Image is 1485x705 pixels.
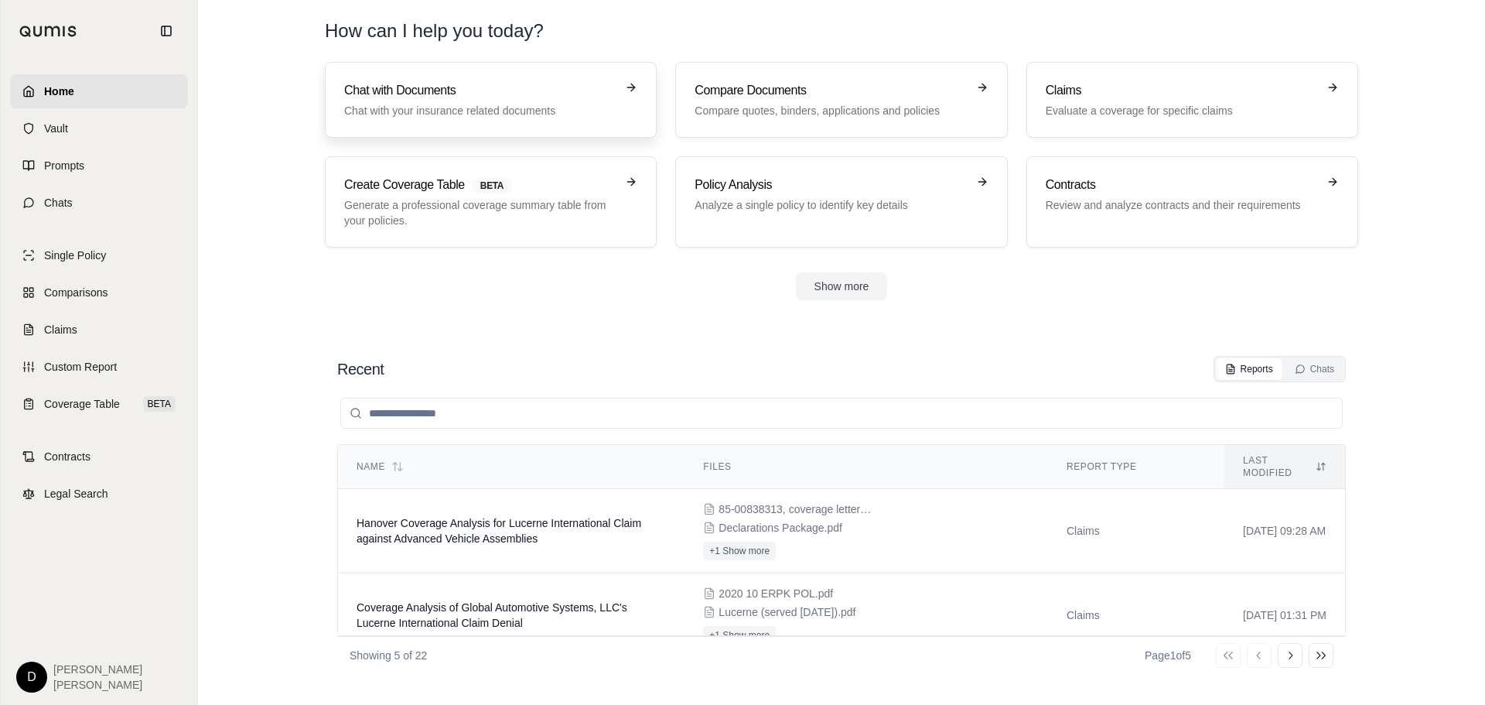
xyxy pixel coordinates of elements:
[719,586,833,601] span: 2020 10 ERPK POL.pdf
[44,158,84,173] span: Prompts
[1224,489,1345,573] td: [DATE] 09:28 AM
[796,272,888,300] button: Show more
[44,396,120,412] span: Coverage Table
[337,358,384,380] h2: Recent
[703,542,776,560] button: +1 Show more
[695,176,966,194] h3: Policy Analysis
[10,275,188,310] a: Comparisons
[44,195,73,210] span: Chats
[10,149,188,183] a: Prompts
[344,103,616,118] p: Chat with your insurance related documents
[44,322,77,337] span: Claims
[1048,445,1224,489] th: Report Type
[675,156,1007,248] a: Policy AnalysisAnalyze a single policy to identify key details
[1046,197,1317,213] p: Review and analyze contracts and their requirements
[10,111,188,145] a: Vault
[719,604,855,620] span: Lucerne (served Aug 27 2025).pdf
[357,517,641,545] span: Hanover Coverage Analysis for Lucerne International Claim against Advanced Vehicle Assemblies
[1026,156,1358,248] a: ContractsReview and analyze contracts and their requirements
[1145,648,1191,663] div: Page 1 of 5
[44,121,68,136] span: Vault
[344,81,616,100] h3: Chat with Documents
[1216,358,1282,380] button: Reports
[357,601,627,629] span: Coverage Analysis of Global Automotive Systems, LLC's Lucerne International Claim Denial
[44,84,74,99] span: Home
[10,387,188,421] a: Coverage TableBETA
[719,501,873,517] span: 85-00838313, coverage letter (AVA).pdf
[695,103,966,118] p: Compare quotes, binders, applications and policies
[10,186,188,220] a: Chats
[1225,363,1273,375] div: Reports
[44,486,108,501] span: Legal Search
[1046,176,1317,194] h3: Contracts
[344,197,616,228] p: Generate a professional coverage summary table from your policies.
[19,26,77,37] img: Qumis Logo
[44,285,108,300] span: Comparisons
[1243,454,1326,479] div: Last modified
[1295,363,1334,375] div: Chats
[1048,489,1224,573] td: Claims
[10,238,188,272] a: Single Policy
[325,62,657,138] a: Chat with DocumentsChat with your insurance related documents
[1046,103,1317,118] p: Evaluate a coverage for specific claims
[44,359,117,375] span: Custom Report
[10,477,188,511] a: Legal Search
[10,313,188,347] a: Claims
[44,248,106,263] span: Single Policy
[1026,62,1358,138] a: ClaimsEvaluate a coverage for specific claims
[471,177,513,194] span: BETA
[16,662,47,693] div: D
[143,396,176,412] span: BETA
[10,74,188,108] a: Home
[703,626,776,645] button: +1 Show more
[695,81,966,100] h3: Compare Documents
[44,449,90,464] span: Contracts
[344,176,616,194] h3: Create Coverage Table
[1046,81,1317,100] h3: Claims
[1224,573,1345,658] td: [DATE] 01:31 PM
[684,445,1048,489] th: Files
[1285,358,1343,380] button: Chats
[357,460,666,473] div: Name
[719,520,842,536] span: Declarations Package.pdf
[695,197,966,213] p: Analyze a single policy to identify key details
[10,440,188,474] a: Contracts
[350,648,427,663] p: Showing 5 of 22
[675,62,1007,138] a: Compare DocumentsCompare quotes, binders, applications and policies
[325,156,657,248] a: Create Coverage TableBETAGenerate a professional coverage summary table from your policies.
[1048,573,1224,658] td: Claims
[154,19,179,43] button: Collapse sidebar
[325,19,1358,43] h1: How can I help you today?
[53,677,142,693] span: [PERSON_NAME]
[10,350,188,384] a: Custom Report
[53,662,142,677] span: [PERSON_NAME]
